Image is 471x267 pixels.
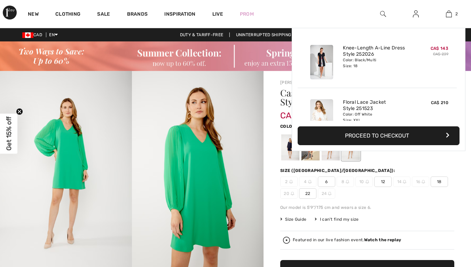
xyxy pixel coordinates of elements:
[280,176,298,187] span: 2
[280,204,454,211] div: Our model is 5'9"/175 cm and wears a size 6.
[308,180,312,183] img: ring-m.svg
[280,216,306,222] span: Size Guide
[22,32,45,37] span: CAD
[346,180,349,183] img: ring-m.svg
[16,108,23,115] button: Close teaser
[422,180,425,183] img: ring-m.svg
[299,188,316,199] span: 22
[212,10,223,18] a: Live
[280,88,425,107] h1: Casual V-neck Mini Dress Style 242022
[431,100,448,105] span: CA$ 210
[380,10,386,18] img: search the website
[28,11,39,18] a: New
[299,176,316,187] span: 4
[426,215,464,232] iframe: Opens a widget where you can find more information
[281,134,299,160] div: Midnight Blue
[403,180,406,183] img: ring-m.svg
[446,10,452,18] img: My Bag
[343,45,411,57] a: Knee-Length A-Line Dress Style 252026
[431,176,448,187] span: 18
[97,11,110,18] a: Sale
[413,10,419,18] img: My Info
[318,176,335,187] span: 6
[322,134,340,160] div: Ultra pink
[22,32,33,38] img: Canadian Dollar
[310,99,333,134] img: Floral Lace Jacket Style 251523
[393,176,410,187] span: 14
[412,176,429,187] span: 16
[5,117,13,151] span: Get 15% off
[49,32,58,37] span: EN
[366,180,369,183] img: ring-m.svg
[283,237,290,244] img: Watch the replay
[355,176,373,187] span: 10
[364,237,401,242] strong: Watch the replay
[280,188,298,199] span: 20
[337,176,354,187] span: 8
[407,10,424,18] a: Sign In
[455,11,458,17] span: 2
[164,11,195,18] span: Inspiration
[328,192,331,195] img: ring-m.svg
[343,112,411,123] div: Color: Off White Size: XXL
[310,45,333,79] img: Knee-Length A-Line Dress Style 252026
[289,180,293,183] img: ring-m.svg
[301,134,320,160] div: Mandarin
[280,167,397,174] div: Size ([GEOGRAPHIC_DATA]/[GEOGRAPHIC_DATA]):
[280,80,315,85] a: [PERSON_NAME]
[298,126,460,145] button: Proceed to Checkout
[127,11,148,18] a: Brands
[315,216,359,222] div: I can't find my size
[343,57,411,69] div: Color: Black/Multi Size: 18
[343,99,411,112] a: Floral Lace Jacket Style 251523
[280,124,297,129] span: Color:
[240,10,254,18] a: Prom
[433,52,448,56] s: CA$ 239
[431,46,448,51] span: CA$ 143
[293,238,401,242] div: Featured in our live fashion event.
[374,176,392,187] span: 12
[342,134,360,160] div: Island green
[433,10,465,18] a: 2
[3,6,17,19] img: 1ère Avenue
[280,104,313,120] span: CA$ 195
[318,188,335,199] span: 24
[55,11,80,18] a: Clothing
[291,192,294,195] img: ring-m.svg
